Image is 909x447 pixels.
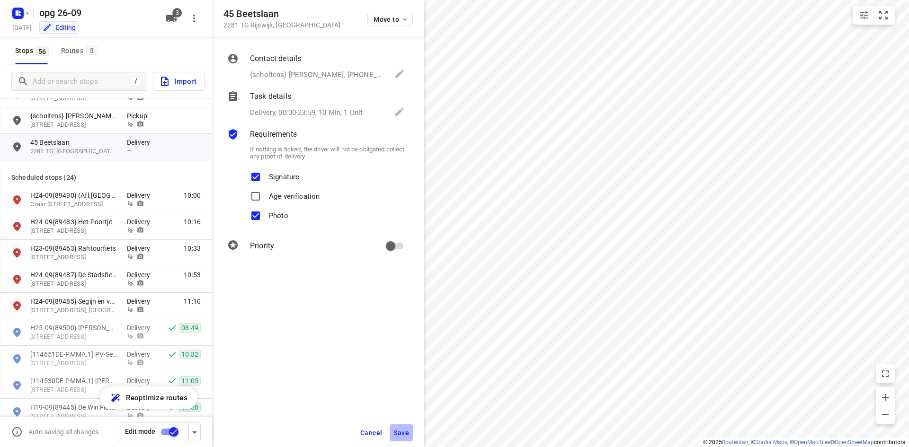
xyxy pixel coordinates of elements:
div: Task detailsDelivery, 00:00-23:59, 10 Min, 1 Unit [227,91,405,119]
a: OpenMapTiles [794,439,830,446]
li: © 2025 , © , © © contributors [703,439,905,446]
p: Korte Kerkstraat 2, 5664HG, Geldrop, NL [30,412,117,421]
p: 38 Schoolstraat, 2202 HJ, Noordwijk, NL [30,94,117,103]
h5: opg 26-09 [36,5,158,20]
p: H24-09{89490} (Afl.[GEOGRAPHIC_DATA]) ZFP [30,191,117,200]
span: 10:33 [184,244,201,253]
p: Contact details [250,53,301,64]
p: Boxtelstraße 13, 46509, Xanten, DE [30,359,117,368]
p: Delivery [127,191,155,200]
p: Task details [250,91,291,102]
span: Edit mode [125,428,155,435]
p: Delivery [127,323,155,333]
p: H23-09{89463} Rahtourfiets [30,244,117,253]
h5: Project date [9,22,36,33]
a: Stadia Maps [755,439,787,446]
a: OpenStreetMap [835,439,874,446]
p: [STREET_ADDRESS] [30,253,117,262]
a: Routetitan [722,439,749,446]
p: Signature [269,167,299,181]
h5: 45 Beetslaan [223,9,341,19]
p: Eerste Oosterparkstraat 150, 1091HH, Amsterdam, NL [30,280,117,289]
span: Reoptimize routes [126,392,187,404]
div: Contact details{scholtens} [PERSON_NAME], [PHONE_NUMBER], [EMAIL_ADDRESS][DOMAIN_NAME] [227,53,405,81]
p: 2281 TG, [GEOGRAPHIC_DATA], [GEOGRAPHIC_DATA] [30,147,117,156]
p: [114530DE-PMMA.1] Robin Kessel [30,376,117,386]
svg: Done [168,350,177,359]
p: H24-09{89485} Segijn en van Wees [30,297,117,306]
p: {scholtens} [PERSON_NAME] [30,111,117,121]
p: H25-09{89500} [PERSON_NAME] [30,323,117,333]
span: 08:49 [179,323,201,333]
span: 3 [172,8,182,18]
p: {scholtens} [PERSON_NAME], [PHONE_NUMBER], [EMAIL_ADDRESS][DOMAIN_NAME] [250,70,385,80]
button: 3 [162,9,181,28]
svg: Edit [394,106,405,117]
p: Kuhsteeg 18, 47638, Straelen, DE [30,386,117,394]
button: Import [153,72,205,91]
button: Map settings [855,6,873,25]
p: Delivery [127,217,155,227]
p: Requirements [250,129,297,140]
p: H19-09{89445} De Win Fietsen [30,403,117,412]
p: Priority [250,240,274,252]
p: Age verification [269,187,320,201]
p: 18 Alicantestraat, 6663 NN, Nijmegen, NL [30,121,117,130]
span: 11:10 [184,297,201,306]
span: 10:32 [179,350,201,359]
div: Routes [61,45,100,57]
p: Delivery [127,297,155,306]
div: You are currently in edit mode. [43,23,76,32]
span: 10:53 [184,270,201,280]
p: If nothing is ticked, the driver will not be obligated collect any proof of delivery [250,146,405,160]
button: Fit zoom [874,6,893,25]
p: Auto-saving all changes [28,428,98,436]
span: Import [159,75,196,88]
p: Pickup [127,111,155,121]
p: Scheduled stops ( 24 ) [11,172,201,183]
span: 3 [86,45,98,55]
span: 10:00 [184,191,201,200]
p: Czaar [STREET_ADDRESS] [30,200,117,209]
p: Delivery [127,270,155,280]
button: Move to [367,13,413,26]
button: Reoptimize routes [100,386,197,409]
p: 45 Beetslaan [30,138,117,147]
p: H24-09{89483} Het Poortje [30,217,117,227]
button: More [185,9,204,28]
svg: Edit [394,68,405,79]
p: Oranjestraat 6, 7607BJ, Almelo, NL [30,333,117,342]
span: 10:16 [184,217,201,227]
p: Delivery [127,244,155,253]
span: Stops [15,45,52,57]
span: — [127,147,132,154]
div: Requirements [227,129,405,142]
p: [114651DE-PMMA.1] PV-Service GmbH [30,350,117,359]
div: small contained button group [853,6,895,25]
p: Delivery, 00:00-23:59, 10 Min, 1 Unit [250,107,363,118]
div: / [131,76,141,87]
span: Move to [374,16,409,23]
span: 11:05 [179,376,201,386]
p: Delivery [127,138,155,147]
p: Photo [269,206,288,220]
p: 2281 TG Rijswijk , [GEOGRAPHIC_DATA] [223,21,341,29]
svg: Done [168,376,177,386]
p: Delivery [127,350,155,359]
p: H24-09{89487} De Stadsfiets [30,270,117,280]
span: Save [393,429,409,437]
p: Helmholtzstraat 36, 1098LK, Amsterdam, nl [30,306,117,315]
p: Wittenburgergracht 169, 1018MX, Amsterdam, NL [30,227,117,236]
div: Driver app settings [189,426,200,438]
button: Cancel [356,424,386,441]
p: Delivery [127,376,155,386]
a: Import [147,72,205,91]
span: 56 [36,46,49,56]
span: Cancel [360,429,382,437]
input: Add or search stops [33,74,131,89]
button: Save [390,424,413,441]
svg: Done [168,323,177,333]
